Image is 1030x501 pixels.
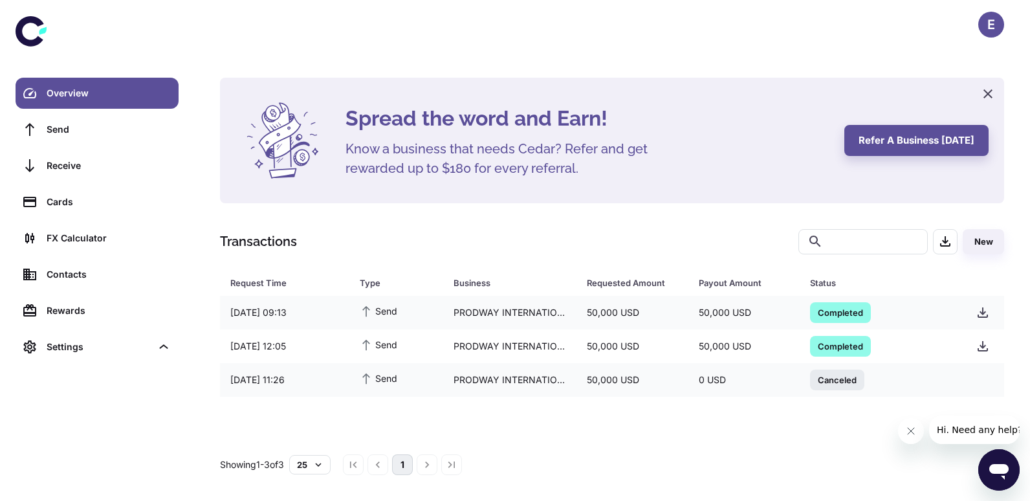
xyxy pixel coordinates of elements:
div: Cards [47,195,171,209]
nav: pagination navigation [341,454,464,475]
div: 50,000 USD [576,334,688,359]
span: Request Time [230,274,344,292]
span: Send [360,304,397,318]
button: Refer a business [DATE] [844,125,989,156]
div: Send [47,122,171,137]
button: E [978,12,1004,38]
div: Overview [47,86,171,100]
div: Status [810,274,934,292]
h5: Know a business that needs Cedar? Refer and get rewarded up to $180 for every referral. [345,139,669,178]
div: Contacts [47,267,171,282]
button: New [963,229,1004,254]
div: 50,000 USD [688,300,800,325]
a: Contacts [16,259,179,290]
button: page 1 [392,454,413,475]
div: 50,000 USD [576,300,688,325]
iframe: Button to launch messaging window [978,449,1020,491]
div: Payout Amount [699,274,778,292]
div: Receive [47,159,171,173]
div: Settings [47,340,151,354]
div: 0 USD [688,368,800,392]
span: Type [360,274,438,292]
button: 25 [289,455,331,474]
span: Hi. Need any help? [8,9,93,19]
div: Type [360,274,421,292]
div: Settings [16,331,179,362]
div: PRODWAY INTERNATIONAL [443,334,577,359]
a: Send [16,114,179,145]
span: Requested Amount [587,274,683,292]
div: [DATE] 11:26 [220,368,349,392]
h1: Transactions [220,232,297,251]
div: PRODWAY INTERNATIONAL [443,300,577,325]
div: Request Time [230,274,327,292]
div: Rewards [47,304,171,318]
span: Payout Amount [699,274,794,292]
span: Send [360,371,397,385]
iframe: Close message [898,418,924,444]
a: FX Calculator [16,223,179,254]
h4: Spread the word and Earn! [345,103,829,134]
div: PRODWAY INTERNATIONAL [443,368,577,392]
iframe: Message from company [929,416,1020,444]
a: Rewards [16,295,179,326]
span: Completed [810,306,871,318]
div: FX Calculator [47,231,171,245]
a: Receive [16,150,179,181]
div: [DATE] 09:13 [220,300,349,325]
a: Overview [16,78,179,109]
span: Canceled [810,373,864,386]
a: Cards [16,186,179,217]
span: Completed [810,339,871,352]
p: Showing 1-3 of 3 [220,458,284,472]
span: Status [810,274,950,292]
div: Requested Amount [587,274,666,292]
div: [DATE] 12:05 [220,334,349,359]
span: Send [360,337,397,351]
div: 50,000 USD [576,368,688,392]
div: 50,000 USD [688,334,800,359]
